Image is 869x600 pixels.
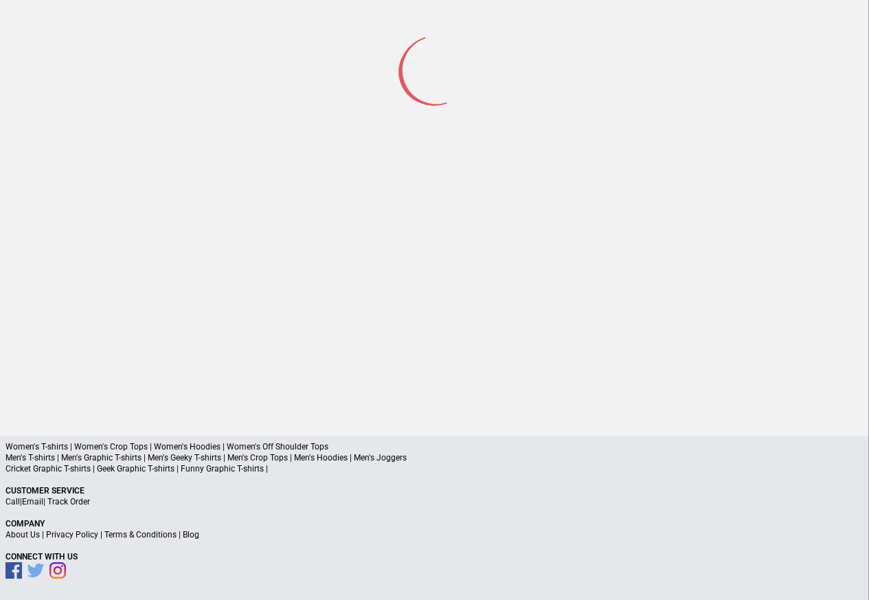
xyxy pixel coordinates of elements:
[5,463,864,474] p: Cricket Graphic T-shirts | Geek Graphic T-shirts | Funny Graphic T-shirts |
[5,497,20,507] a: Call
[183,530,199,540] a: Blog
[22,497,43,507] a: Email
[5,485,864,496] p: Customer Service
[47,497,90,507] a: Track Order
[5,530,40,540] a: About Us
[5,518,864,529] p: Company
[5,551,864,562] p: Connect With Us
[5,441,864,452] p: Women's T-shirts | Women's Crop Tops | Women's Hoodies | Women's Off Shoulder Tops
[5,452,864,463] p: Men's T-shirts | Men's Graphic T-shirts | Men's Geeky T-shirts | Men's Crop Tops | Men's Hoodies ...
[5,529,864,540] p: | | |
[104,530,177,540] a: Terms & Conditions
[5,496,864,507] p: | |
[46,530,98,540] a: Privacy Policy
